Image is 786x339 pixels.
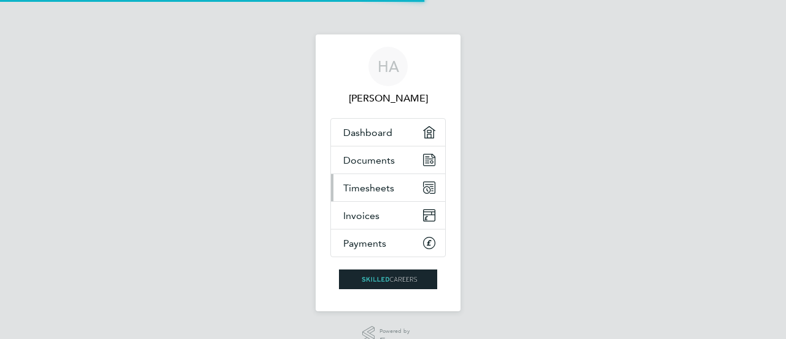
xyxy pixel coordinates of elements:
span: HA [378,58,399,74]
span: Dashboard [343,127,392,138]
nav: Main navigation [316,34,461,311]
span: Payments [343,237,386,249]
span: Invoices [343,210,379,221]
span: Timesheets [343,182,394,194]
a: HA[PERSON_NAME] [330,47,446,106]
a: Go to home page [330,269,446,289]
span: Powered by [379,326,414,337]
img: skilledcareers-logo-retina.png [339,269,437,289]
a: Dashboard [331,119,445,146]
a: Timesheets [331,174,445,201]
a: Payments [331,229,445,257]
a: Invoices [331,202,445,229]
span: Haroon Ahmed [330,91,446,106]
a: Documents [331,146,445,173]
span: Documents [343,154,395,166]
